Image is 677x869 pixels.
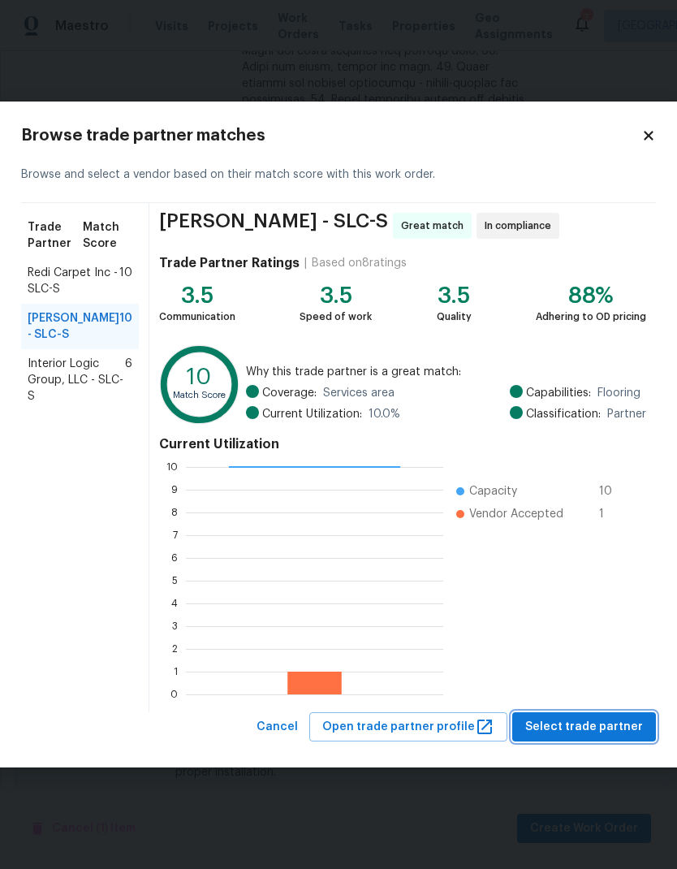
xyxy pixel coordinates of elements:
[437,288,472,304] div: 3.5
[300,255,312,271] div: |
[300,288,372,304] div: 3.5
[119,265,132,297] span: 10
[174,666,178,676] text: 1
[312,255,407,271] div: Based on 8 ratings
[525,717,643,737] span: Select trade partner
[28,356,125,404] span: Interior Logic Group, LLC - SLC-S
[512,712,656,742] button: Select trade partner
[171,598,178,607] text: 4
[28,219,83,252] span: Trade Partner
[526,385,591,401] span: Capabilities:
[536,288,646,304] div: 88%
[172,575,178,585] text: 5
[159,288,235,304] div: 3.5
[597,385,640,401] span: Flooring
[369,406,400,422] span: 10.0 %
[171,484,178,494] text: 9
[536,309,646,325] div: Adhering to OD pricing
[125,356,132,404] span: 6
[262,385,317,401] span: Coverage:
[323,385,395,401] span: Services area
[309,712,507,742] button: Open trade partner profile
[159,255,300,271] h4: Trade Partner Ratings
[166,461,178,471] text: 10
[170,689,178,698] text: 0
[173,530,178,539] text: 7
[159,213,388,239] span: [PERSON_NAME] - SLC-S
[526,406,601,422] span: Classification:
[437,309,472,325] div: Quality
[485,218,558,234] span: In compliance
[469,506,563,522] span: Vendor Accepted
[469,483,517,499] span: Capacity
[28,310,119,343] span: [PERSON_NAME] - SLC-S
[250,712,304,742] button: Cancel
[246,364,646,380] span: Why this trade partner is a great match:
[28,265,119,297] span: Redi Carpet Inc - SLC-S
[257,717,298,737] span: Cancel
[171,507,178,517] text: 8
[300,309,372,325] div: Speed of work
[262,406,362,422] span: Current Utilization:
[172,643,178,653] text: 2
[172,620,178,630] text: 3
[401,218,470,234] span: Great match
[21,147,656,203] div: Browse and select a vendor based on their match score with this work order.
[322,717,494,737] span: Open trade partner profile
[171,552,178,562] text: 6
[599,483,625,499] span: 10
[173,391,226,400] text: Match Score
[187,366,211,388] text: 10
[159,309,235,325] div: Communication
[607,406,646,422] span: Partner
[159,436,646,452] h4: Current Utilization
[83,219,132,252] span: Match Score
[21,128,641,144] h2: Browse trade partner matches
[119,310,132,343] span: 10
[599,506,625,522] span: 1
